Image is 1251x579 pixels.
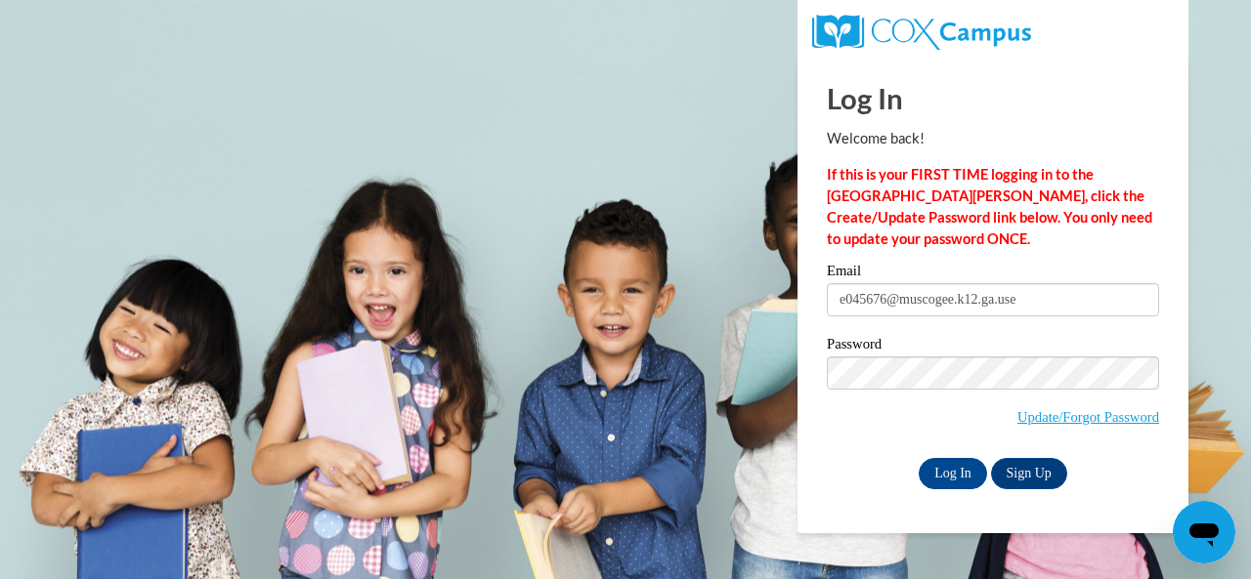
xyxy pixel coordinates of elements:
[827,128,1159,149] p: Welcome back!
[827,166,1152,247] strong: If this is your FIRST TIME logging in to the [GEOGRAPHIC_DATA][PERSON_NAME], click the Create/Upd...
[812,15,1031,50] img: COX Campus
[827,337,1159,356] label: Password
[919,458,987,489] input: Log In
[1017,409,1159,425] a: Update/Forgot Password
[1173,501,1235,563] iframe: Button to launch messaging window
[827,78,1159,118] h1: Log In
[827,264,1159,283] label: Email
[991,458,1067,489] a: Sign Up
